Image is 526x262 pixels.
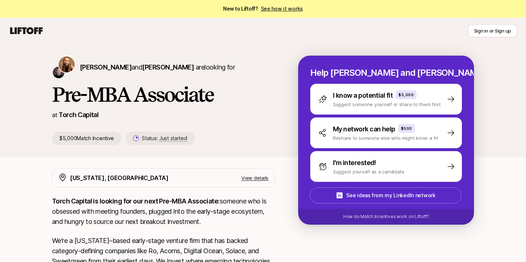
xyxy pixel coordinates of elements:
span: [PERSON_NAME] [142,63,194,71]
strong: Torch Capital is looking for our next Pre-MBA Associate: [52,197,220,205]
span: and [131,63,194,71]
img: Christopher Harper [53,67,64,78]
p: $500 [401,126,412,131]
a: Torch Capital [59,111,99,119]
p: Status: [142,134,187,143]
button: See ideas from my LinkedIn network [310,187,462,203]
p: See ideas from my LinkedIn network [346,191,435,200]
p: $5,000 [399,92,414,98]
p: I know a potential fit [333,90,393,101]
span: New to Liftoff? [223,4,303,13]
p: View details [241,174,268,181]
p: are looking for [80,62,235,72]
span: [PERSON_NAME] [80,63,131,71]
p: Suggest yourself as a candidate [333,168,404,175]
p: How do Match Incentives work on Liftoff? [343,213,429,220]
button: Sign in or Sign up [468,24,517,37]
p: at [52,110,57,120]
p: $5,000 Match Incentive [52,132,121,145]
p: someone who is obsessed with meeting founders, plugged into the early-stage ecosystem, and hungry... [52,196,275,227]
p: [US_STATE], [GEOGRAPHIC_DATA] [70,173,168,183]
p: Reshare to someone else who might know a fit [333,134,438,142]
p: Help [PERSON_NAME] and [PERSON_NAME] hire [310,68,462,78]
span: Just started [159,135,187,142]
img: Katie Reiner [59,56,75,72]
p: I'm interested! [333,158,376,168]
a: See how it works [261,5,303,12]
p: My network can help [333,124,395,134]
p: Suggest someone yourself or share to them first [333,101,441,108]
h1: Pre-MBA Associate [52,83,275,105]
